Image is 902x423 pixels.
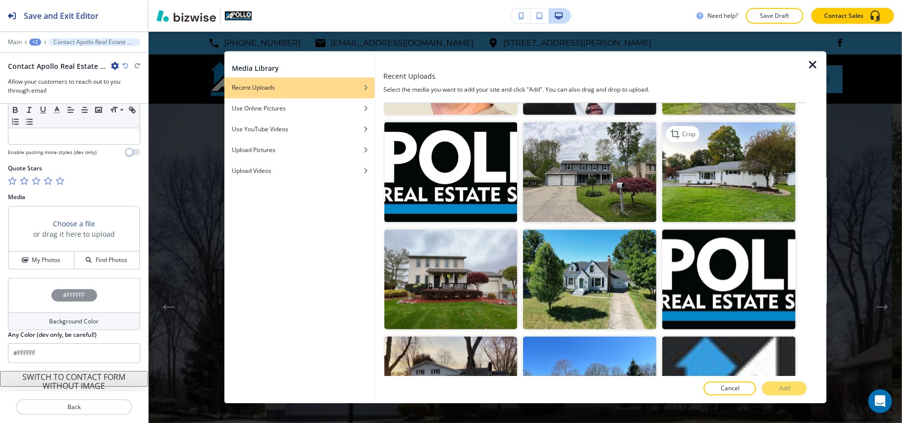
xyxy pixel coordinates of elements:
p: Contact Apollo Real Estate Services [53,39,135,46]
p: Save Draft [759,11,791,20]
h4: Use Online Pictures [232,105,286,113]
button: Use YouTube Videos [224,119,374,140]
button: My Photos [9,252,74,269]
button: Save Draft [746,8,803,24]
h3: or drag it here to upload [33,229,115,239]
div: Crop [667,126,700,142]
p: Back [17,403,131,412]
h3: Allow your customers to reach out to you through email [8,77,140,95]
h4: Find Photos [96,256,127,264]
div: Choose a fileor drag it here to uploadMy PhotosFind Photos [8,206,140,270]
h3: Recent Uploads [383,71,435,82]
button: Upload Videos [224,161,374,182]
h4: Upload Videos [232,167,271,176]
h2: Contact Apollo Real Estate Services [8,61,107,71]
button: Upload Pictures [224,140,374,161]
button: #FFFFFFBackground Color [8,278,140,330]
div: Open Intercom Messenger [868,389,892,413]
button: Back [16,399,132,415]
button: Find Photos [74,252,139,269]
img: Your Logo [225,11,252,20]
h4: Enable pasting more styles (dev only) [8,149,97,156]
p: Crop [683,130,696,139]
h4: Upload Pictures [232,146,275,155]
h4: My Photos [32,256,60,264]
button: Recent Uploads [224,78,374,99]
h4: Recent Uploads [232,84,275,93]
button: Contact Sales [811,8,894,24]
img: Bizwise Logo [157,10,216,22]
h2: Save and Exit Editor [24,10,99,22]
h4: Select the media you want to add your site and click "Add". You can also drag and drop to upload. [383,86,807,95]
button: Use Online Pictures [224,99,374,119]
h2: Any Color (dev only, be careful!) [8,330,97,339]
h4: Background Color [50,317,99,326]
h2: Quote Stars [8,164,42,173]
h2: Media [8,193,140,202]
h2: Media Library [232,63,279,74]
button: Choose a file [53,218,95,229]
button: Cancel [704,382,756,396]
h3: Need help? [707,11,738,20]
h4: #FFFFFF [63,291,85,300]
p: Contact Sales [824,11,863,20]
p: Cancel [721,384,740,393]
h4: Use YouTube Videos [232,125,288,134]
button: +2 [29,39,41,46]
button: Main [8,39,22,46]
button: Contact Apollo Real Estate Services [49,38,140,46]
